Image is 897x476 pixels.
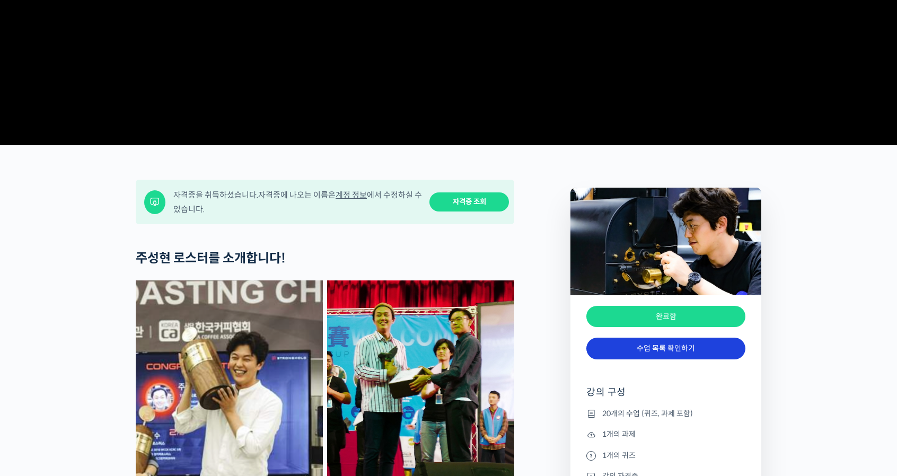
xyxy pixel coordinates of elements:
li: 20개의 수업 (퀴즈, 과제 포함) [586,407,745,420]
li: 1개의 퀴즈 [586,449,745,462]
a: 계정 정보 [336,190,367,200]
strong: 주성현 로스터를 소개합니다! [136,250,286,266]
a: 수업 목록 확인하기 [586,338,745,359]
a: 대화 [70,336,137,363]
span: 홈 [33,352,40,360]
a: 자격증 조회 [429,192,509,212]
a: 홈 [3,336,70,363]
div: 완료함 [586,306,745,328]
span: 설정 [164,352,177,360]
li: 1개의 과제 [586,428,745,441]
div: 자격증을 취득하셨습니다. 자격증에 나오는 이름은 에서 수정하실 수 있습니다. [173,188,423,216]
span: 대화 [97,352,110,361]
a: 설정 [137,336,204,363]
h4: 강의 구성 [586,386,745,407]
